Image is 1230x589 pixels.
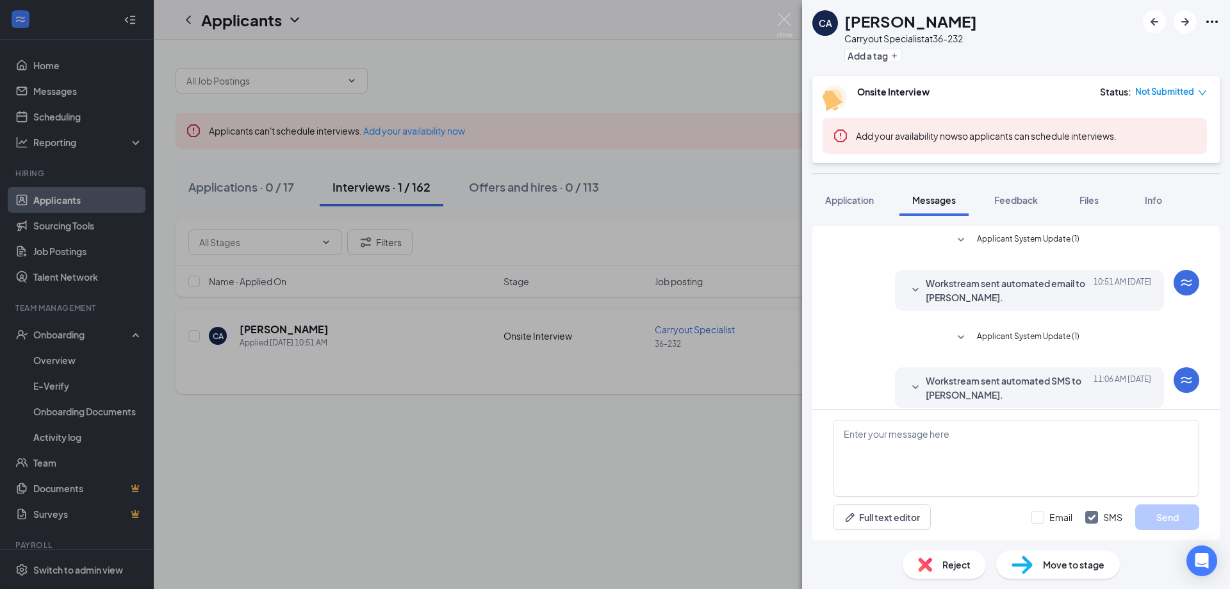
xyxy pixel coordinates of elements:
[1204,14,1220,29] svg: Ellipses
[953,330,1079,345] button: SmallChevronDownApplicant System Update (1)
[1094,374,1151,402] span: [DATE] 11:06 AM
[1143,10,1166,33] button: ArrowLeftNew
[1198,88,1207,97] span: down
[825,194,874,206] span: Application
[856,129,958,142] button: Add your availability now
[1043,558,1104,572] span: Move to stage
[908,380,923,395] svg: SmallChevronDown
[942,558,971,572] span: Reject
[1135,504,1199,530] button: Send
[857,86,930,97] b: Onsite Interview
[833,504,931,530] button: Full text editorPen
[953,330,969,345] svg: SmallChevronDown
[1177,14,1193,29] svg: ArrowRight
[1079,194,1099,206] span: Files
[844,10,977,32] h1: [PERSON_NAME]
[819,17,832,29] div: CA
[953,233,969,248] svg: SmallChevronDown
[977,330,1079,345] span: Applicant System Update (1)
[844,511,857,524] svg: Pen
[1179,372,1194,388] svg: WorkstreamLogo
[1174,10,1197,33] button: ArrowRight
[908,283,923,298] svg: SmallChevronDown
[890,52,898,60] svg: Plus
[1100,85,1131,98] div: Status :
[1186,545,1217,576] div: Open Intercom Messenger
[1145,194,1162,206] span: Info
[926,276,1094,304] span: Workstream sent automated email to [PERSON_NAME].
[953,233,1079,248] button: SmallChevronDownApplicant System Update (1)
[926,374,1094,402] span: Workstream sent automated SMS to [PERSON_NAME].
[1147,14,1162,29] svg: ArrowLeftNew
[833,128,848,144] svg: Error
[844,32,977,45] div: Carryout Specialist at 36-232
[1179,275,1194,290] svg: WorkstreamLogo
[1135,85,1194,98] span: Not Submitted
[912,194,956,206] span: Messages
[844,49,901,62] button: PlusAdd a tag
[994,194,1038,206] span: Feedback
[856,130,1117,142] span: so applicants can schedule interviews.
[1094,276,1151,304] span: [DATE] 10:51 AM
[977,233,1079,248] span: Applicant System Update (1)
